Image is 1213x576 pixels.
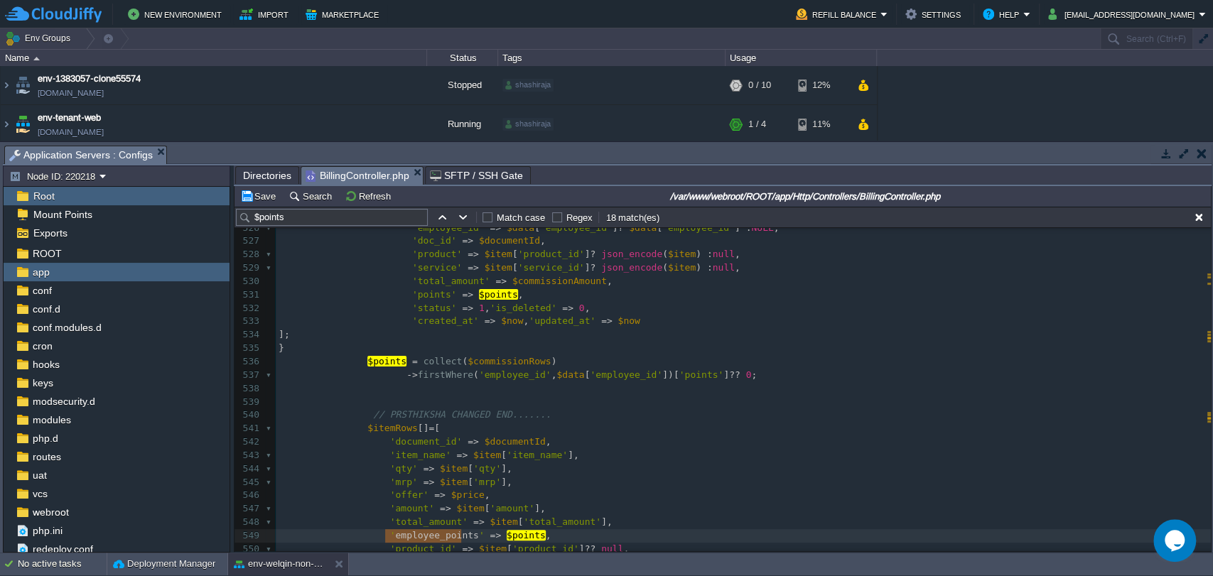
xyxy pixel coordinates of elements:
div: 546 [234,489,263,502]
span: => [468,262,479,273]
span: 'employee_id' [540,222,613,233]
span: => [424,477,435,487]
div: 538 [234,382,263,396]
span: 'status' [412,303,457,313]
span: Directories [243,167,291,184]
span: 'employee_id' [590,369,662,380]
span: json_encode [601,249,662,259]
div: 0 / 10 [748,66,771,104]
div: 545 [234,476,263,489]
span: null [713,249,735,259]
a: uat [30,469,49,482]
span: ] [585,249,591,259]
span: => [462,289,473,300]
button: Deployment Manager [113,557,215,571]
span: null [601,543,623,554]
div: Running [427,105,498,143]
button: Search [289,190,336,202]
span: ] [585,262,591,273]
span: 'doc_id' [412,235,457,246]
span: ], [568,450,579,460]
div: Tags [499,50,725,66]
button: Import [239,6,293,23]
button: Node ID: 220218 [9,170,99,183]
span: 'product_id' [512,543,579,554]
span: Application Servers : Configs [9,146,153,164]
a: Mount Points [31,208,95,221]
div: 530 [234,275,263,288]
div: 542 [234,435,263,449]
a: php.d [30,432,60,445]
span: 'qty' [473,463,501,474]
span: ?? [585,543,596,554]
span: Exports [31,227,70,239]
span: 'employee_id' [412,222,485,233]
span: $points [479,289,518,300]
div: 543 [234,449,263,462]
button: Settings [905,6,965,23]
span: 'amount' [490,503,534,513]
span: ]; [279,329,290,339]
a: conf.modules.d [30,321,104,334]
span: 'total_amount' [412,276,490,286]
span: $item [479,543,507,554]
a: php.ini [30,524,65,537]
span: [ [512,249,518,259]
span: => [456,450,468,460]
span: $data [556,369,584,380]
span: 'updated_at' [529,315,595,326]
a: webroot [30,506,71,518]
div: 535 [234,342,263,355]
span: $item [456,503,484,513]
span: ) [551,356,557,366]
div: 547 [234,502,263,516]
span: ], [501,477,512,487]
span: 'product_id' [518,249,585,259]
span: ? [590,249,595,259]
div: 550 [234,543,263,556]
div: 541 [234,422,263,435]
div: 528 [234,248,263,261]
span: => [495,276,507,286]
span: [ [501,450,507,460]
span: 'employee_id' [662,222,735,233]
span: => [434,489,446,500]
span: 'employee_id' [479,369,551,380]
button: [EMAIL_ADDRESS][DOMAIN_NAME] [1048,6,1199,23]
span: , [735,249,740,259]
span: , [485,489,490,500]
span: [ [468,463,473,474]
span: -> [406,369,418,380]
div: 526 [234,222,263,235]
button: Refill Balance [796,6,880,23]
span: conf.d [30,303,63,315]
a: keys [30,376,55,389]
span: , [774,222,780,233]
span: $price [451,489,485,500]
div: 11% [798,105,844,143]
span: => [462,235,473,246]
span: env-tenant-web [38,111,101,125]
div: shashiraja [502,118,554,131]
span: env-1383057-clone55574 [38,72,141,86]
span: 'mrp' [473,477,501,487]
a: vcs [30,487,50,500]
a: [DOMAIN_NAME] [38,86,104,100]
div: 534 [234,328,263,342]
span: , [623,543,629,554]
span: SFTP / SSH Gate [430,167,523,184]
span: ], [501,463,512,474]
span: [ [534,222,540,233]
span: , [607,276,613,286]
span: 'points' [679,369,724,380]
span: ] : [735,222,751,233]
div: 12% [798,66,844,104]
span: modules [30,413,73,426]
div: 18 match(es) [605,211,662,224]
span: ) : [696,262,712,273]
span: 0 [579,303,585,313]
span: $item [668,262,696,273]
div: 536 [234,355,263,369]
